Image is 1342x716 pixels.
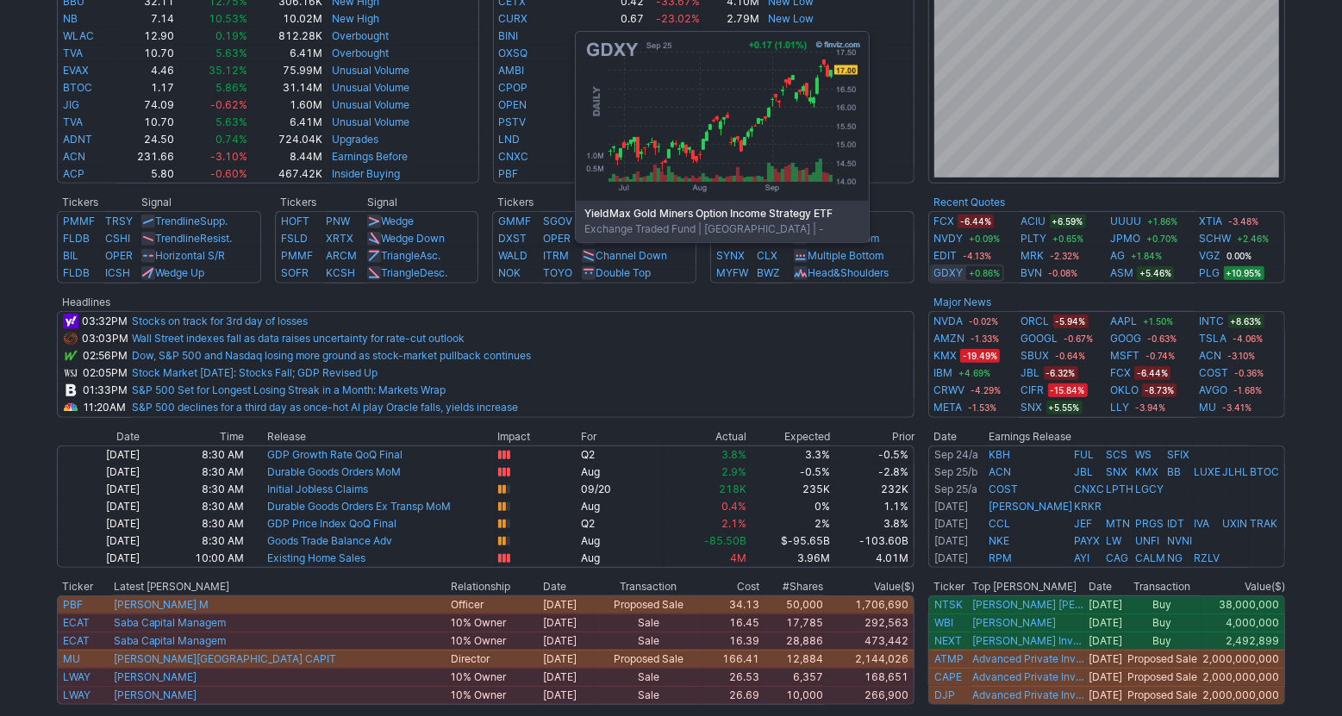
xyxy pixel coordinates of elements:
span: Trendline [155,232,200,245]
a: [PERSON_NAME] [972,616,1056,630]
a: Horizontal S/R [155,249,225,262]
a: Sep 25/a [934,483,977,495]
a: VGZ [1200,247,1221,265]
a: CALM [1135,551,1165,564]
a: LND [499,133,521,146]
a: FLDB [63,266,90,279]
span: -3.10% [210,150,247,163]
a: MSFT [1110,347,1139,364]
span: Asc. [420,249,440,262]
a: Durable Goods Orders MoM [267,465,401,478]
a: [PERSON_NAME][GEOGRAPHIC_DATA] CAPIT [114,652,337,665]
td: 10.70 [115,114,176,131]
td: 6.41M [248,45,322,62]
a: ACIU [1021,213,1046,230]
span: 5.63% [215,47,247,59]
a: SBUX [1021,347,1050,364]
td: 5.80 [115,165,176,184]
a: MU [63,652,80,665]
a: IBM [933,364,952,382]
a: ACN [1200,347,1222,364]
td: 74.09 [115,97,176,114]
a: ARCM [326,249,357,262]
a: IDT [1167,517,1184,530]
span: -19.75% [656,29,700,42]
a: [DATE] [934,500,968,513]
a: COST [989,483,1018,495]
td: 1.60M [248,97,322,114]
a: CNXC [1074,483,1104,495]
a: LGCY [1135,483,1164,495]
a: SOFR [281,266,309,279]
span: +1.84% [1128,249,1164,263]
a: BIL [63,249,78,262]
div: Exchange Traded Fund | [GEOGRAPHIC_DATA] | - [576,201,869,242]
a: Initial Jobless Claims [267,483,368,495]
span: +2.46% [1235,232,1272,246]
span: +10.95% [1224,266,1264,280]
span: +1.50% [1140,314,1176,328]
th: Signal [140,194,260,211]
td: 12.90 [115,28,176,45]
a: KMX [1135,465,1158,478]
a: TrendlineSupp. [155,215,228,227]
span: -3.10% [1226,349,1258,363]
a: LUXE [1194,465,1220,478]
a: EVAX [63,64,89,77]
span: -6.44% [1134,366,1170,380]
a: TriangleAsc. [381,249,440,262]
a: SYNX [716,249,745,262]
a: CCL [989,517,1010,530]
a: NB [63,12,78,25]
a: Insider Buying [332,167,400,180]
span: -6.44% [958,215,994,228]
a: CLX [757,249,777,262]
a: New Low [768,12,814,25]
td: 11:20AM [79,399,131,418]
a: Advanced Private Investimentos Inova Simples (I.S.) [972,652,1084,666]
a: HOFT [281,215,309,227]
a: Earnings Before [332,150,408,163]
a: AAPL [1110,313,1137,330]
span: -0.63% [1145,332,1179,346]
a: Durable Goods Orders Ex Transp MoM [267,500,451,513]
a: FSLD [281,232,308,245]
a: AMBI [499,64,525,77]
th: Tickers [492,194,581,211]
a: ACN [989,465,1011,478]
span: -4.29% [968,383,1003,397]
a: TOYO [543,266,572,279]
a: CNXC [499,150,529,163]
span: 5.86% [215,81,247,94]
th: Headlines [57,294,79,311]
a: SNX [1021,399,1043,416]
span: +0.70% [1144,232,1180,246]
a: ATMP [934,652,964,665]
a: [PERSON_NAME] [PERSON_NAME] [972,598,1084,612]
a: PBF [63,598,83,611]
a: [PERSON_NAME] [989,500,1072,513]
a: FLDB [63,232,90,245]
a: EDIT [933,247,957,265]
a: ECAT [63,616,90,629]
a: Double Top [596,266,651,279]
a: Unusual Volume [332,115,409,128]
a: UUUU [1110,213,1141,230]
a: ECAT [63,634,90,647]
td: 8.44M [248,148,322,165]
a: BWZ [757,266,780,279]
a: JLHL [1222,465,1248,478]
a: [PERSON_NAME] [114,670,197,683]
a: ORCL [1021,313,1050,330]
a: OPER [105,249,133,262]
span: -8.73% [1142,383,1177,397]
a: PNW [326,215,350,227]
span: -0.36% [1233,366,1267,380]
a: Advanced Private Investimentos Inova Simples (I.S.) [972,670,1084,684]
span: -15.84% [1048,383,1088,397]
a: OPER [543,232,571,245]
span: -0.64% [1053,349,1089,363]
a: Existing Home Sales [267,551,365,564]
a: CIFR [1021,382,1045,399]
a: TVA [63,47,83,59]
